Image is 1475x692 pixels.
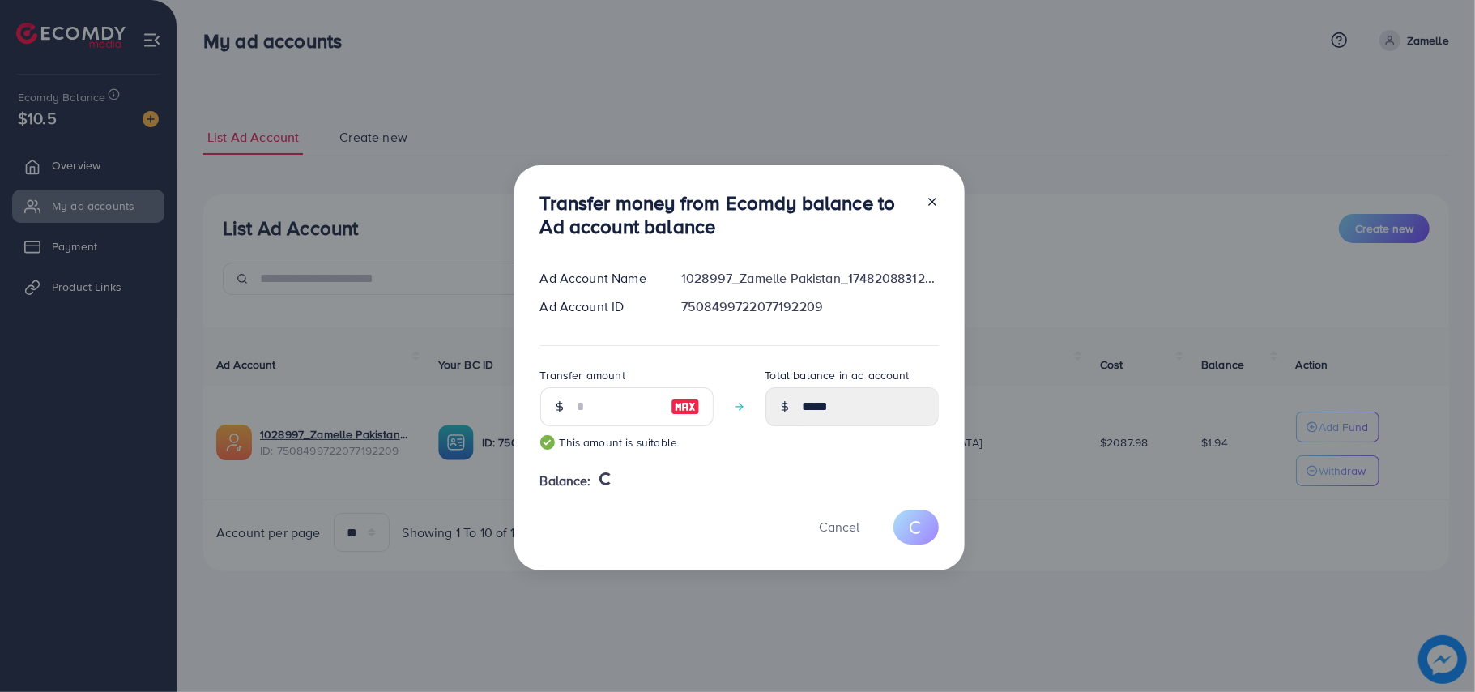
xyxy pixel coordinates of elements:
[540,191,913,238] h3: Transfer money from Ecomdy balance to Ad account balance
[668,269,951,288] div: 1028997_Zamelle Pakistan_1748208831279
[668,297,951,316] div: 7508499722077192209
[799,510,880,545] button: Cancel
[527,269,669,288] div: Ad Account Name
[540,367,625,383] label: Transfer amount
[540,434,714,451] small: This amount is suitable
[540,435,555,450] img: guide
[765,367,910,383] label: Total balance in ad account
[527,297,669,316] div: Ad Account ID
[540,472,591,490] span: Balance:
[820,518,860,536] span: Cancel
[671,397,700,416] img: image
